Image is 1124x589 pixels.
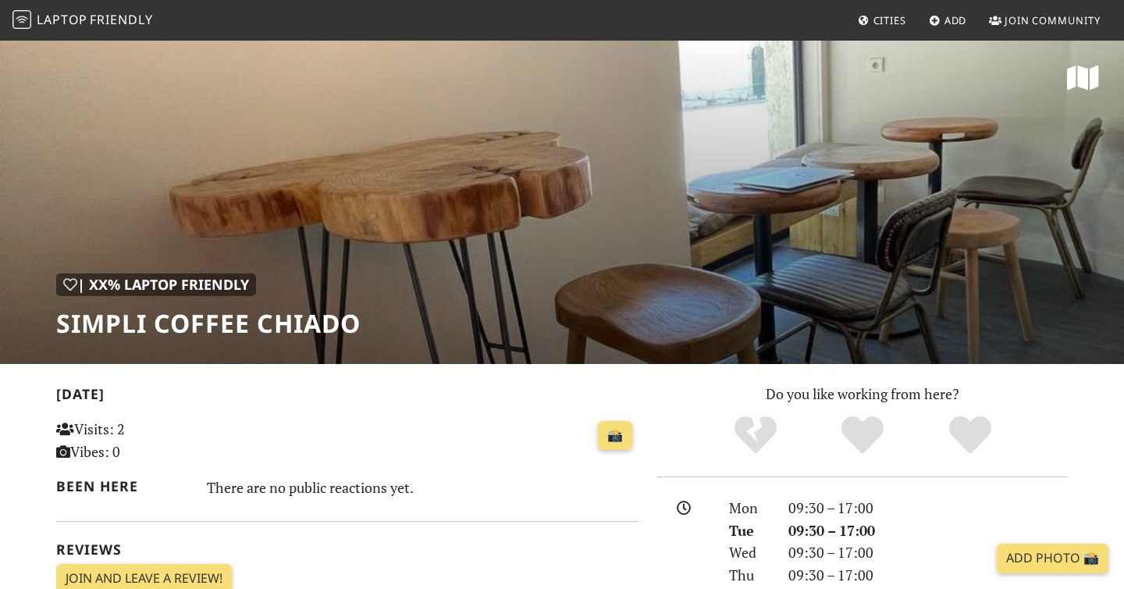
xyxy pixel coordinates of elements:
div: 09:30 – 17:00 [779,497,1077,519]
span: Join Community [1005,13,1101,27]
h2: Been here [56,478,188,494]
span: Friendly [90,11,152,28]
div: Tue [720,519,779,542]
div: In general, do you like working from here? [56,273,256,296]
a: Cities [852,6,912,34]
div: 09:30 – 17:00 [779,564,1077,587]
a: LaptopFriendly LaptopFriendly [12,7,153,34]
p: Do you like working from here? [657,383,1068,405]
a: 📸 [598,421,632,451]
img: LaptopFriendly [12,10,31,29]
div: 09:30 – 17:00 [779,541,1077,564]
span: Laptop [37,11,87,28]
h2: [DATE] [56,386,638,409]
span: Add [944,13,967,27]
div: There are no public reactions yet. [207,475,639,500]
a: Add [923,6,973,34]
div: Mon [720,497,779,519]
h2: Reviews [56,541,638,558]
div: No [702,414,809,457]
a: Join Community [983,6,1107,34]
h1: Simpli Coffee Chiado [56,309,361,338]
a: Add Photo 📸 [997,544,1108,573]
div: Yes [809,414,916,457]
div: Thu [720,564,779,587]
div: Definitely! [916,414,1024,457]
div: Wed [720,541,779,564]
div: 09:30 – 17:00 [779,519,1077,542]
p: Visits: 2 Vibes: 0 [56,418,238,463]
span: Cities [873,13,906,27]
